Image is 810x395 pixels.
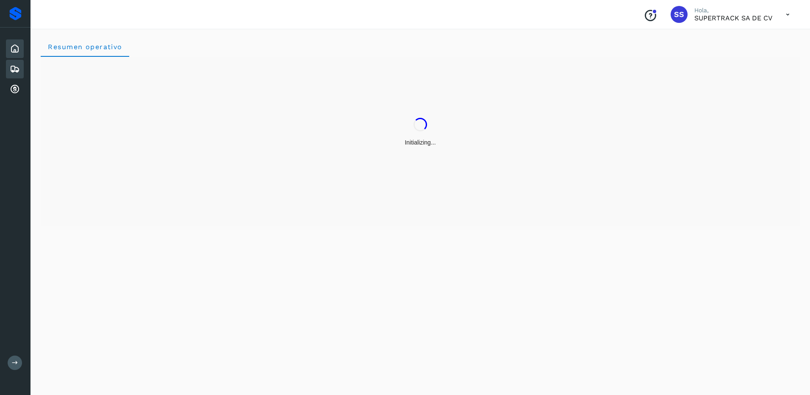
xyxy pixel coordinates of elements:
div: Embarques [6,60,24,78]
p: SUPERTRACK SA DE CV [694,14,772,22]
div: Cuentas por cobrar [6,80,24,99]
div: Inicio [6,39,24,58]
p: Hola, [694,7,772,14]
span: Resumen operativo [47,43,122,51]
